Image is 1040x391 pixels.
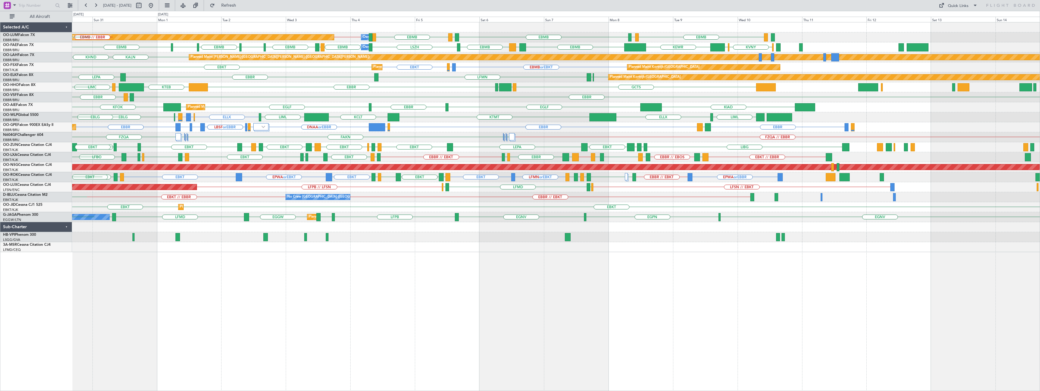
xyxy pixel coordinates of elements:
[3,153,17,157] span: OO-LXA
[3,123,17,127] span: OO-GPE
[3,63,17,67] span: OO-FSX
[866,17,931,22] div: Fri 12
[3,243,17,247] span: 3A-MSR
[3,133,17,137] span: N604GF
[3,73,33,77] a: OO-ELKFalcon 8X
[3,148,18,152] a: EBKT/KJK
[3,233,36,237] a: HB-VPIPhenom 300
[3,208,18,212] a: EBKT/KJK
[92,17,157,22] div: Sun 31
[3,213,17,217] span: G-JAGA
[7,12,66,21] button: All Aircraft
[3,78,19,82] a: EBBR/BRU
[350,17,415,22] div: Thu 4
[3,123,53,127] a: OO-GPEFalcon 900EX EASy II
[3,88,19,92] a: EBBR/BRU
[262,126,265,128] img: arrow-gray.svg
[3,98,19,102] a: EBBR/BRU
[363,33,404,42] div: Owner Melsbroek Air Base
[3,118,19,122] a: EBBR/BRU
[3,198,18,202] a: EBKT/KJK
[3,178,18,182] a: EBKT/KJK
[180,202,251,212] div: Planned Maint Kortrijk-[GEOGRAPHIC_DATA]
[286,17,350,22] div: Wed 3
[3,193,15,197] span: D-IBLU
[608,17,673,22] div: Mon 8
[3,53,18,57] span: OO-LAH
[3,158,18,162] a: EBKT/KJK
[207,1,243,10] button: Refresh
[3,93,17,97] span: OO-VSF
[3,128,19,132] a: EBBR/BRU
[3,83,19,87] span: OO-HHO
[931,17,995,22] div: Sat 13
[610,73,681,82] div: Planned Maint Kortrijk-[GEOGRAPHIC_DATA]
[3,138,19,142] a: EBBR/BRU
[3,188,20,192] a: LFSN/ENC
[16,15,64,19] span: All Aircraft
[3,173,18,177] span: OO-ROK
[3,93,34,97] a: OO-VSFFalcon 8X
[363,43,404,52] div: Owner Melsbroek Air Base
[3,183,17,187] span: OO-LUX
[629,63,699,72] div: Planned Maint Kortrijk-[GEOGRAPHIC_DATA]
[3,43,34,47] a: OO-FAEFalcon 7X
[3,133,43,137] a: N604GFChallenger 604
[188,103,283,112] div: Planned Maint [GEOGRAPHIC_DATA] ([GEOGRAPHIC_DATA])
[3,83,35,87] a: OO-HHOFalcon 8X
[673,17,738,22] div: Tue 9
[948,3,968,9] div: Quick Links
[309,212,404,222] div: Planned Maint [GEOGRAPHIC_DATA] ([GEOGRAPHIC_DATA])
[415,17,479,22] div: Fri 5
[18,1,53,10] input: Trip Number
[73,12,84,17] div: [DATE]
[191,53,370,62] div: Planned Maint [PERSON_NAME]-[GEOGRAPHIC_DATA][PERSON_NAME] ([GEOGRAPHIC_DATA][PERSON_NAME])
[3,33,35,37] a: OO-LUMFalcon 7X
[3,43,17,47] span: OO-FAE
[221,17,286,22] div: Tue 2
[544,17,608,22] div: Sun 7
[3,173,52,177] a: OO-ROKCessna Citation CJ4
[3,103,16,107] span: OO-AIE
[3,168,18,172] a: EBKT/KJK
[3,108,19,112] a: EBBR/BRU
[3,163,18,167] span: OO-NSG
[3,33,18,37] span: OO-LUM
[373,63,444,72] div: Planned Maint Kortrijk-[GEOGRAPHIC_DATA]
[3,203,42,207] a: OO-JIDCessna CJ1 525
[802,17,867,22] div: Thu 11
[3,218,21,222] a: EGGW/LTN
[103,3,132,8] span: [DATE] - [DATE]
[158,12,168,17] div: [DATE]
[3,103,33,107] a: OO-AIEFalcon 7X
[157,17,222,22] div: Mon 1
[3,248,21,252] a: LFMD/CEQ
[3,238,20,242] a: LSGG/GVA
[738,17,802,22] div: Wed 10
[216,3,242,8] span: Refresh
[3,58,19,62] a: EBBR/BRU
[3,153,51,157] a: OO-LXACessna Citation CJ4
[3,183,51,187] a: OO-LUXCessna Citation CJ4
[287,192,389,202] div: No Crew [GEOGRAPHIC_DATA] ([GEOGRAPHIC_DATA] National)
[3,193,48,197] a: D-IBLUCessna Citation M2
[3,233,15,237] span: HB-VPI
[3,143,18,147] span: OO-ZUN
[3,53,34,57] a: OO-LAHFalcon 7X
[3,113,38,117] a: OO-WLPGlobal 5500
[3,213,38,217] a: G-JAGAPhenom 300
[3,143,52,147] a: OO-ZUNCessna Citation CJ4
[3,203,16,207] span: OO-JID
[479,17,544,22] div: Sat 6
[3,243,51,247] a: 3A-MSRCessna Citation CJ4
[3,73,17,77] span: OO-ELK
[3,38,19,42] a: EBBR/BRU
[3,63,34,67] a: OO-FSXFalcon 7X
[3,68,18,72] a: EBKT/KJK
[3,163,52,167] a: OO-NSGCessna Citation CJ4
[3,113,18,117] span: OO-WLP
[936,1,981,10] button: Quick Links
[3,48,19,52] a: EBBR/BRU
